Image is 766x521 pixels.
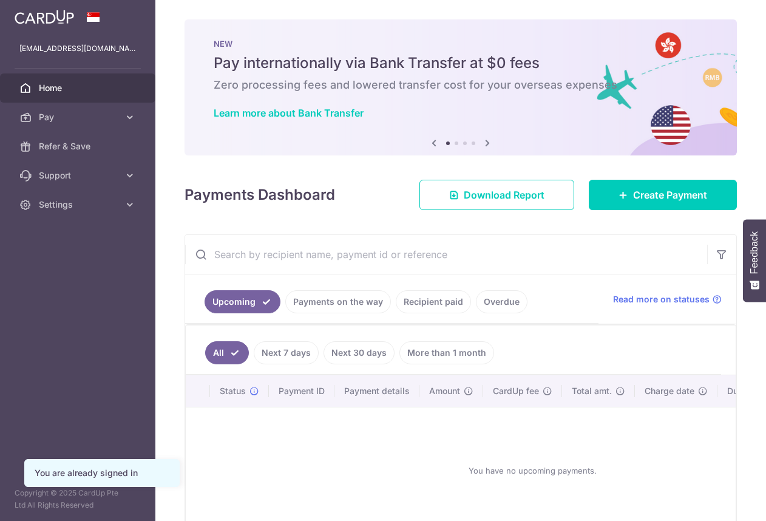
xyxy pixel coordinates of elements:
[493,385,539,397] span: CardUp fee
[727,385,764,397] span: Due date
[749,231,760,274] span: Feedback
[334,375,419,407] th: Payment details
[39,169,119,182] span: Support
[254,341,319,364] a: Next 7 days
[214,39,708,49] p: NEW
[419,180,574,210] a: Download Report
[39,111,119,123] span: Pay
[185,184,335,206] h4: Payments Dashboard
[589,180,737,210] a: Create Payment
[214,78,708,92] h6: Zero processing fees and lowered transfer cost for your overseas expenses
[613,293,722,305] a: Read more on statuses
[205,341,249,364] a: All
[39,140,119,152] span: Refer & Save
[185,19,737,155] img: Bank transfer banner
[429,385,460,397] span: Amount
[15,10,74,24] img: CardUp
[572,385,612,397] span: Total amt.
[743,219,766,302] button: Feedback - Show survey
[39,199,119,211] span: Settings
[613,293,710,305] span: Read more on statuses
[214,53,708,73] h5: Pay internationally via Bank Transfer at $0 fees
[39,82,119,94] span: Home
[464,188,544,202] span: Download Report
[285,290,391,313] a: Payments on the way
[399,341,494,364] a: More than 1 month
[214,107,364,119] a: Learn more about Bank Transfer
[19,43,136,55] p: [EMAIL_ADDRESS][DOMAIN_NAME]
[185,235,707,274] input: Search by recipient name, payment id or reference
[476,290,527,313] a: Overdue
[645,385,694,397] span: Charge date
[396,290,471,313] a: Recipient paid
[324,341,395,364] a: Next 30 days
[35,467,169,479] div: You are already signed in
[205,290,280,313] a: Upcoming
[269,375,334,407] th: Payment ID
[633,188,707,202] span: Create Payment
[220,385,246,397] span: Status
